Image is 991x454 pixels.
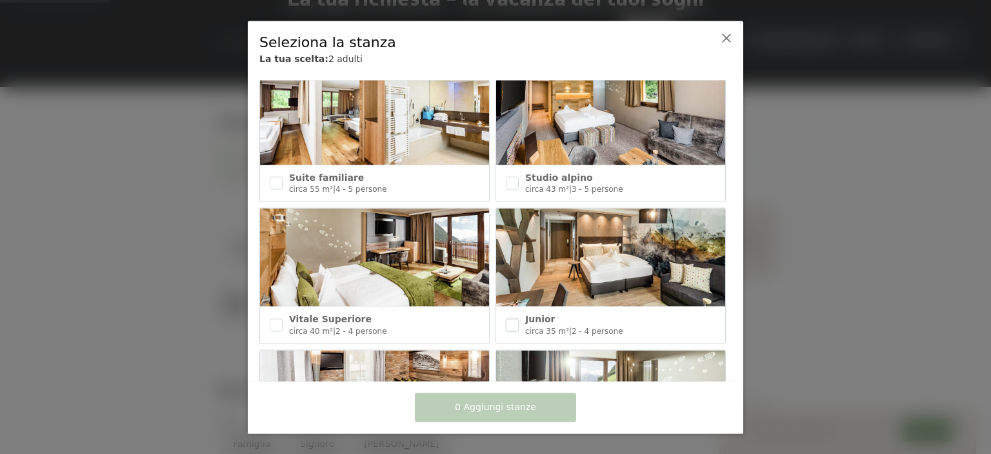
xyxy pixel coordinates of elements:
[289,326,333,335] font: circa 40 m²
[569,185,572,194] font: |
[496,209,725,307] img: Junior
[335,185,387,194] font: 4 - 5 persone
[259,54,328,64] font: La tua scelta:
[572,326,623,335] font: 2 - 4 persone
[525,185,569,194] font: circa 43 m²
[572,185,623,194] font: 3 - 5 persone
[333,185,335,194] font: |
[289,314,372,324] font: Vitale Superiore
[496,67,725,165] img: Studio alpino
[328,54,363,64] font: 2 adulti
[525,172,593,182] font: Studio alpino
[259,34,396,50] font: Seleziona la stanza
[289,172,364,182] font: Suite familiare
[525,326,569,335] font: circa 35 m²
[260,67,489,165] img: Suite familiare
[260,350,489,448] img: Alpino singolo
[569,326,572,335] font: |
[525,314,555,324] font: Junior
[333,326,335,335] font: |
[496,350,725,448] img: Singola Superior
[289,185,333,194] font: circa 55 m²
[335,326,387,335] font: 2 - 4 persone
[260,209,489,307] img: Vitale Superiore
